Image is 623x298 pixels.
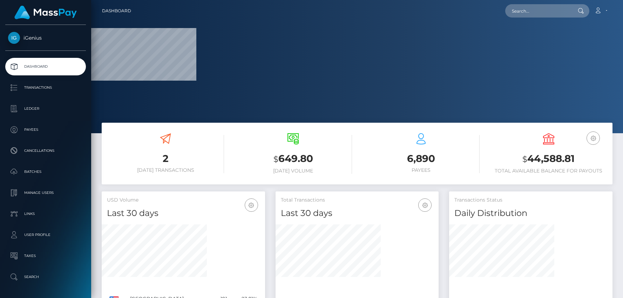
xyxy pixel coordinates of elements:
[5,205,86,223] a: Links
[8,230,83,240] p: User Profile
[8,209,83,219] p: Links
[107,167,224,173] h6: [DATE] Transactions
[281,197,434,204] h5: Total Transactions
[5,79,86,96] a: Transactions
[5,184,86,202] a: Manage Users
[235,168,352,174] h6: [DATE] Volume
[102,4,131,18] a: Dashboard
[8,103,83,114] p: Ledger
[363,152,480,165] h3: 6,890
[8,32,20,44] img: iGenius
[454,197,607,204] h5: Transactions Status
[8,251,83,261] p: Taxes
[107,197,260,204] h5: USD Volume
[490,168,607,174] h6: Total Available Balance for Payouts
[107,152,224,165] h3: 2
[490,152,607,166] h3: 44,588.81
[5,268,86,286] a: Search
[8,167,83,177] p: Batches
[505,4,571,18] input: Search...
[5,142,86,160] a: Cancellations
[107,207,260,219] h4: Last 30 days
[8,61,83,72] p: Dashboard
[5,35,86,41] span: iGenius
[8,188,83,198] p: Manage Users
[454,207,607,219] h4: Daily Distribution
[5,121,86,138] a: Payees
[5,100,86,117] a: Ledger
[8,272,83,282] p: Search
[14,6,77,19] img: MassPay Logo
[8,82,83,93] p: Transactions
[363,167,480,173] h6: Payees
[8,124,83,135] p: Payees
[281,207,434,219] h4: Last 30 days
[5,163,86,181] a: Batches
[5,247,86,265] a: Taxes
[235,152,352,166] h3: 649.80
[8,145,83,156] p: Cancellations
[522,154,527,164] small: $
[5,58,86,75] a: Dashboard
[5,226,86,244] a: User Profile
[273,154,278,164] small: $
